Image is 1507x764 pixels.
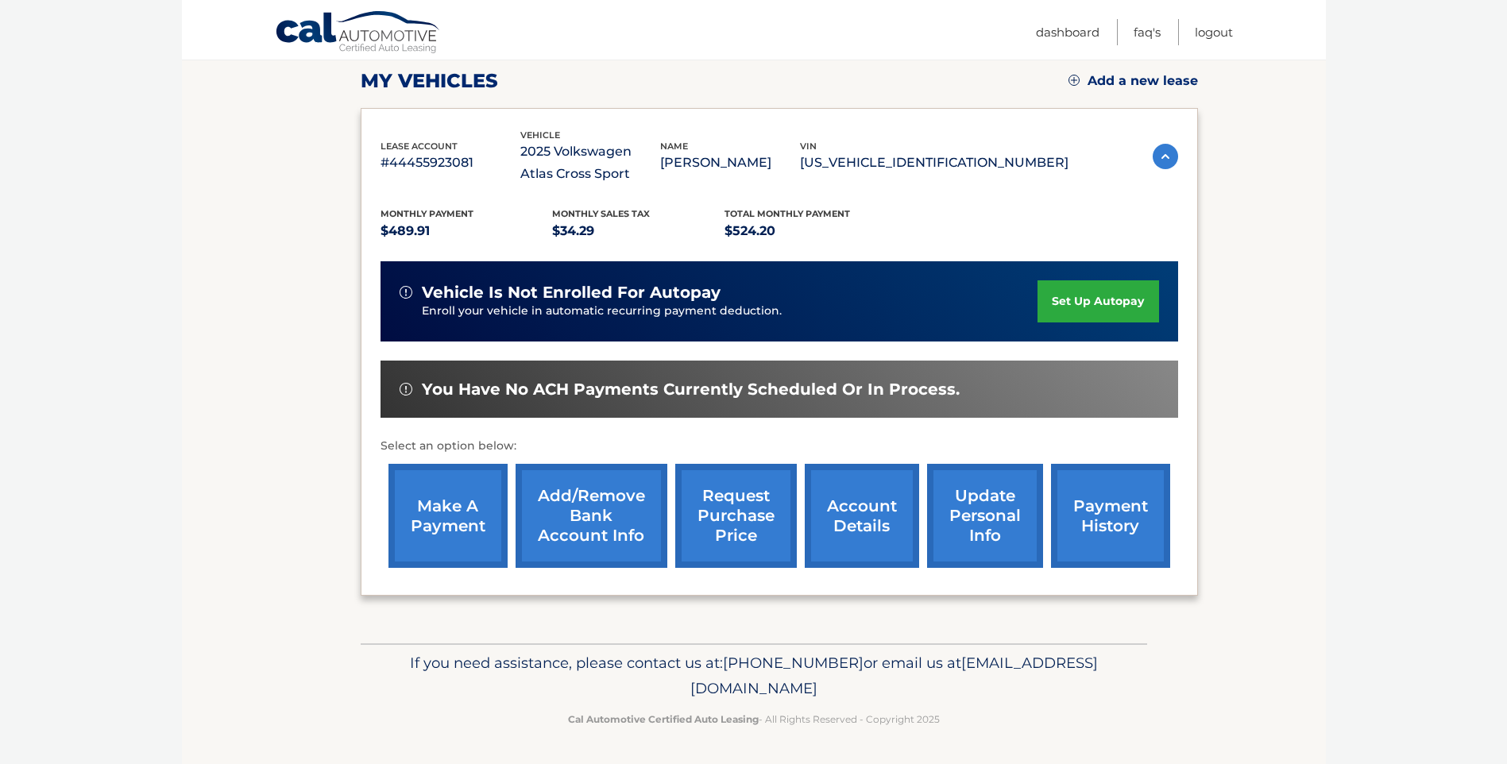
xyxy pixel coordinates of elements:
[371,711,1137,727] p: - All Rights Reserved - Copyright 2025
[381,152,520,174] p: #44455923081
[927,464,1043,568] a: update personal info
[422,283,721,303] span: vehicle is not enrolled for autopay
[800,141,817,152] span: vin
[381,141,458,152] span: lease account
[400,383,412,396] img: alert-white.svg
[552,208,650,219] span: Monthly sales Tax
[1036,19,1099,45] a: Dashboard
[388,464,508,568] a: make a payment
[568,713,759,725] strong: Cal Automotive Certified Auto Leasing
[361,69,498,93] h2: my vehicles
[275,10,442,56] a: Cal Automotive
[1068,75,1080,86] img: add.svg
[381,208,473,219] span: Monthly Payment
[371,650,1137,701] p: If you need assistance, please contact us at: or email us at
[381,437,1178,456] p: Select an option below:
[381,220,553,242] p: $489.91
[800,152,1068,174] p: [US_VEHICLE_IDENTIFICATION_NUMBER]
[516,464,667,568] a: Add/Remove bank account info
[422,380,960,399] span: You have no ACH payments currently scheduled or in process.
[1153,144,1178,169] img: accordion-active.svg
[660,141,688,152] span: name
[1038,280,1158,322] a: set up autopay
[422,303,1038,320] p: Enroll your vehicle in automatic recurring payment deduction.
[690,654,1098,697] span: [EMAIL_ADDRESS][DOMAIN_NAME]
[723,654,864,672] span: [PHONE_NUMBER]
[675,464,797,568] a: request purchase price
[520,141,660,185] p: 2025 Volkswagen Atlas Cross Sport
[1195,19,1233,45] a: Logout
[725,208,850,219] span: Total Monthly Payment
[552,220,725,242] p: $34.29
[805,464,919,568] a: account details
[520,129,560,141] span: vehicle
[400,286,412,299] img: alert-white.svg
[1134,19,1161,45] a: FAQ's
[725,220,897,242] p: $524.20
[660,152,800,174] p: [PERSON_NAME]
[1068,73,1198,89] a: Add a new lease
[1051,464,1170,568] a: payment history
